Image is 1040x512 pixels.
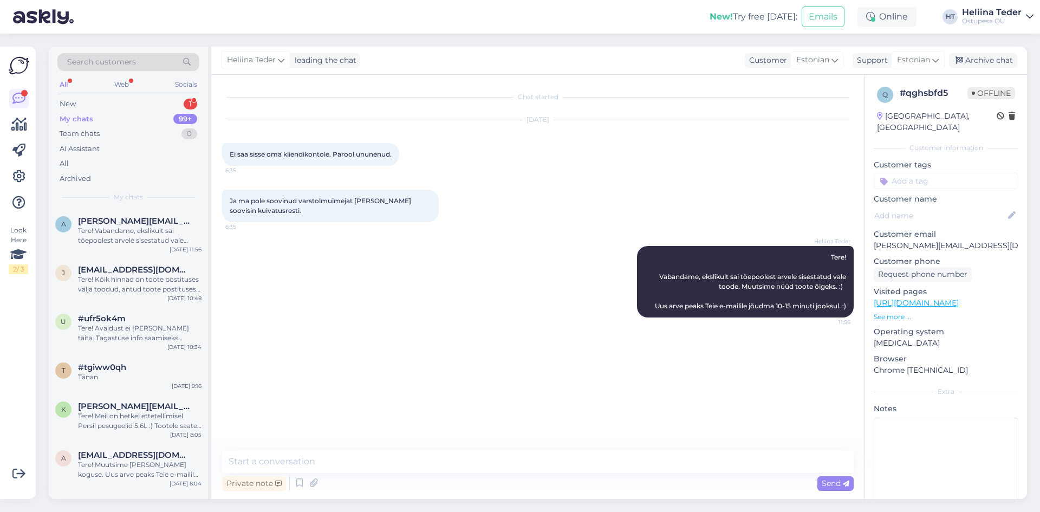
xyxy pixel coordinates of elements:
span: Search customers [67,56,136,68]
div: Archived [60,173,91,184]
div: Support [853,55,888,66]
div: Try free [DATE]: [710,10,797,23]
div: AI Assistant [60,144,100,154]
span: Heliina Teder [227,54,276,66]
div: Tere! Vabandame, ekslikult sai tõepoolest arvele sisestatud vale toode. Muutsime nüüd toote õigek... [78,226,201,245]
span: agnes.raudsepp.001@mail.ee [78,216,191,226]
div: [DATE] 8:05 [170,431,201,439]
span: Estonian [897,54,930,66]
div: [DATE] 10:48 [167,294,201,302]
span: q [882,90,888,99]
input: Add a tag [874,173,1018,189]
div: All [57,77,70,92]
div: leading the chat [290,55,356,66]
span: Ja ma pole soovinud varstolmuimejat [PERSON_NAME] soovisin kuivatusresti. [230,197,413,215]
div: HT [942,9,958,24]
p: See more ... [874,312,1018,322]
p: Operating system [874,326,1018,338]
div: 2 / 3 [9,264,28,274]
span: 6:35 [225,166,266,174]
span: j [62,269,65,277]
div: [DATE] [222,115,854,125]
p: Customer email [874,229,1018,240]
div: Tänan [78,372,201,382]
div: [GEOGRAPHIC_DATA], [GEOGRAPHIC_DATA] [877,111,997,133]
div: Customer [745,55,787,66]
span: 6:35 [225,223,266,231]
div: Archive chat [949,53,1017,68]
div: Online [857,7,916,27]
span: k [61,405,66,413]
a: Heliina TederOstupesa OÜ [962,8,1033,25]
p: Chrome [TECHNICAL_ID] [874,365,1018,376]
div: Ostupesa OÜ [962,17,1022,25]
div: All [60,158,69,169]
p: [MEDICAL_DATA] [874,338,1018,349]
div: Request phone number [874,267,972,282]
span: k.targama@gmail.ee [78,401,191,411]
div: # qghsbfd5 [900,87,967,100]
div: 99+ [173,114,197,125]
p: Visited pages [874,286,1018,297]
div: Socials [173,77,199,92]
span: 11:56 [810,318,850,326]
p: Customer phone [874,256,1018,267]
div: Tere! Meil on hetkel ettetellimisel Persil pesugeelid 5.6L :) Tootele saate soovi avaldada siin: ... [78,411,201,431]
div: Tere! Avaldust ei [PERSON_NAME] täita. Tagastuse info saamiseks kirjutage meile [EMAIL_ADDRESS][D... [78,323,201,343]
div: 0 [181,128,197,139]
div: [DATE] 10:34 [167,343,201,351]
p: [PERSON_NAME][EMAIL_ADDRESS][DOMAIN_NAME] [874,240,1018,251]
img: Askly Logo [9,55,29,76]
div: Customer information [874,143,1018,153]
span: janelivoigt@outlook.com [78,265,191,275]
span: t [62,366,66,374]
p: Customer name [874,193,1018,205]
div: Tere! Muutsime [PERSON_NAME] koguse. Uus arve peaks Teie e-mailile jõudma 10-15 minuti jooksul. :) [78,460,201,479]
span: Offline [967,87,1015,99]
input: Add name [874,210,1006,222]
div: Extra [874,387,1018,397]
span: #ufr5ok4m [78,314,126,323]
div: My chats [60,114,93,125]
span: a [61,220,66,228]
div: New [60,99,76,109]
span: #tgiww0qh [78,362,126,372]
div: Web [112,77,131,92]
button: Emails [802,7,844,27]
div: Heliina Teder [962,8,1022,17]
div: Team chats [60,128,100,139]
div: [DATE] 9:16 [172,382,201,390]
span: Send [822,478,849,488]
span: u [61,317,66,326]
div: Chat started [222,92,854,102]
span: Heliina Teder [810,237,850,245]
p: Notes [874,403,1018,414]
a: [URL][DOMAIN_NAME] [874,298,959,308]
span: My chats [114,192,143,202]
span: Ei saa sisse oma kliendikontole. Parool ununenud. [230,150,392,158]
span: Estonian [796,54,829,66]
div: Tere! Kõik hinnad on toote postituses välja toodud, antud toote postituses on info: 𝐄𝐫𝐢𝐡𝐢𝐧𝐝 𝐞𝐭𝐭𝐞𝐭... [78,275,201,294]
div: [DATE] 11:56 [170,245,201,254]
div: 1 [184,99,197,109]
div: Look Here [9,225,28,274]
b: New! [710,11,733,22]
div: Private note [222,476,286,491]
p: Browser [874,353,1018,365]
div: [DATE] 8:04 [170,479,201,488]
span: a [61,454,66,462]
span: annabrett7@hotmail.com [78,450,191,460]
p: Customer tags [874,159,1018,171]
